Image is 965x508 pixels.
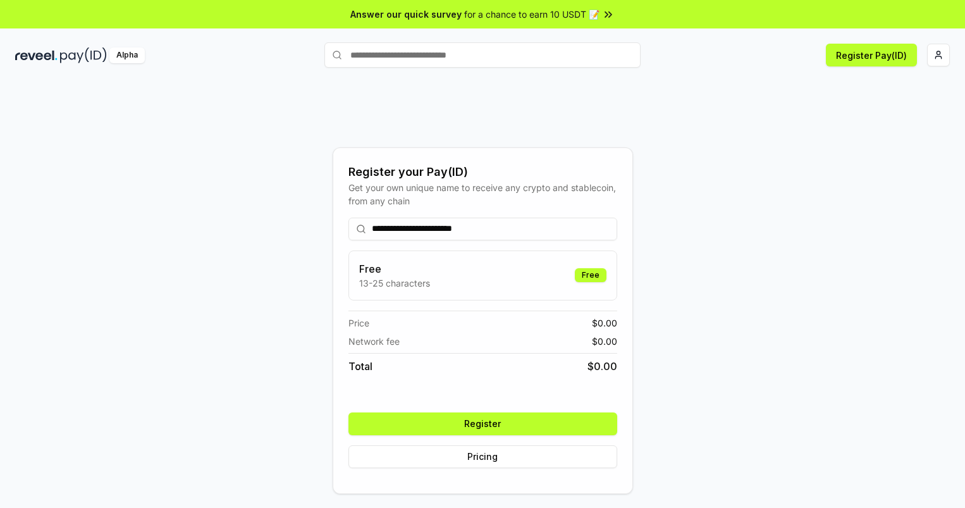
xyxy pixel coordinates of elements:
[348,316,369,330] span: Price
[575,268,606,282] div: Free
[348,163,617,181] div: Register your Pay(ID)
[826,44,917,66] button: Register Pay(ID)
[464,8,599,21] span: for a chance to earn 10 USDT 📝
[109,47,145,63] div: Alpha
[587,359,617,374] span: $ 0.00
[348,412,617,435] button: Register
[348,359,372,374] span: Total
[592,335,617,348] span: $ 0.00
[348,181,617,208] div: Get your own unique name to receive any crypto and stablecoin, from any chain
[359,276,430,290] p: 13-25 characters
[350,8,462,21] span: Answer our quick survey
[592,316,617,330] span: $ 0.00
[348,335,400,348] span: Network fee
[348,445,617,468] button: Pricing
[60,47,107,63] img: pay_id
[359,261,430,276] h3: Free
[15,47,58,63] img: reveel_dark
